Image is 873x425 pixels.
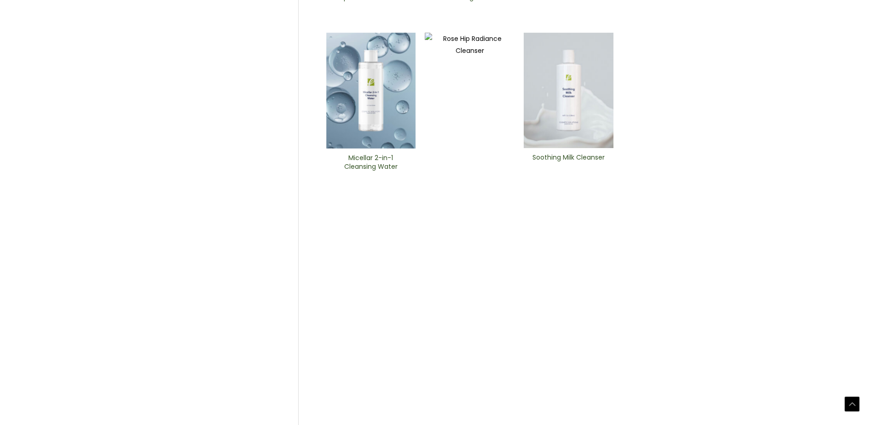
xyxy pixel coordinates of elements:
[532,153,606,174] a: Soothing Milk Cleanser
[326,33,416,149] img: Micellar 2-in-1 Cleansing Water
[334,154,408,171] h2: Micellar 2-in-1 Cleansing Water
[532,153,606,171] h2: Soothing Milk Cleanser
[524,33,613,148] img: Soothing Milk Cleanser
[334,154,408,174] a: Micellar 2-in-1 Cleansing Water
